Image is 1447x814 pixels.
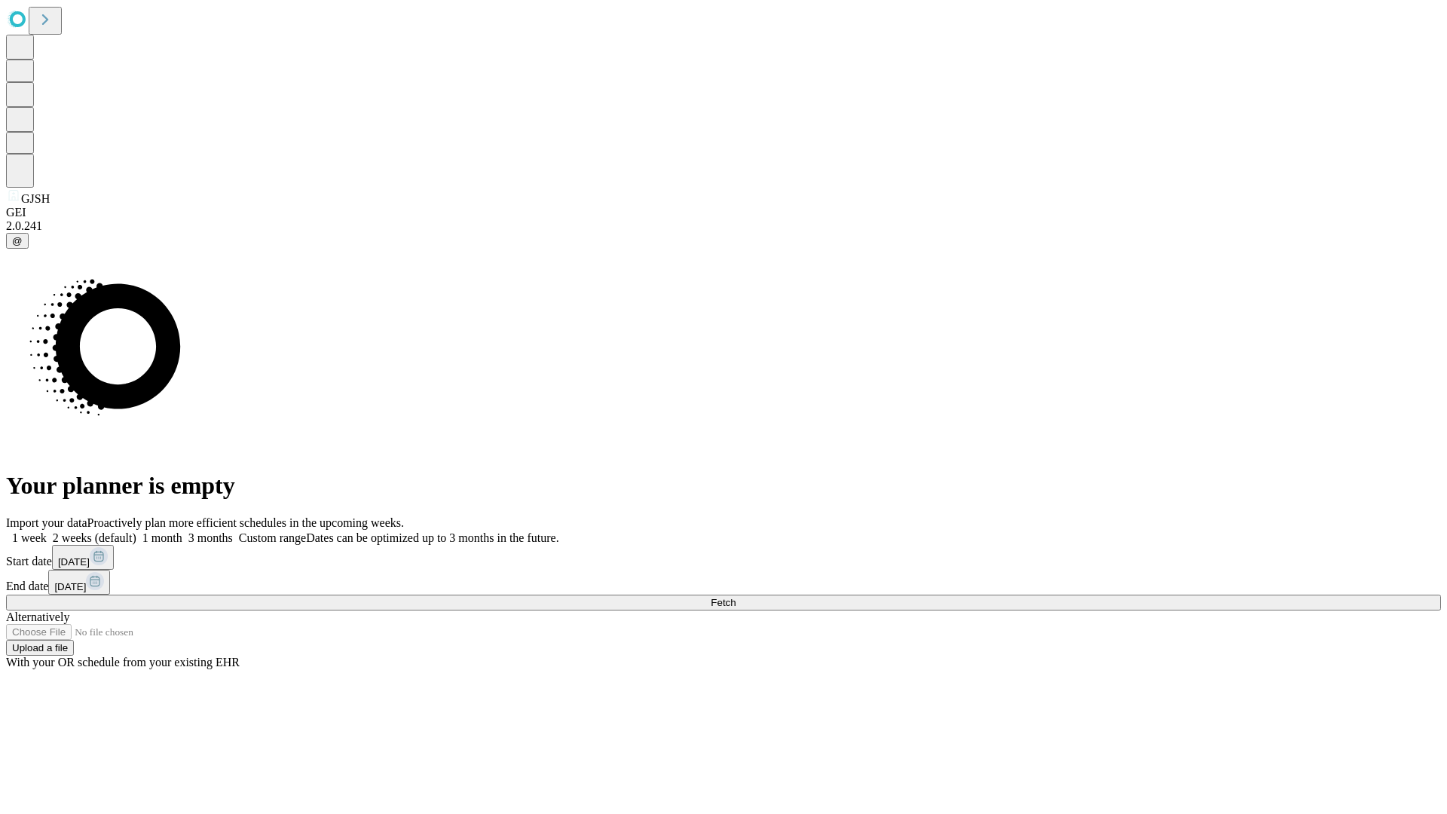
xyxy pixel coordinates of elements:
span: Dates can be optimized up to 3 months in the future. [306,531,558,544]
button: [DATE] [52,545,114,570]
div: GEI [6,206,1441,219]
div: End date [6,570,1441,595]
button: @ [6,233,29,249]
button: Fetch [6,595,1441,610]
span: Import your data [6,516,87,529]
span: 1 week [12,531,47,544]
span: Custom range [239,531,306,544]
span: Fetch [711,597,736,608]
span: GJSH [21,192,50,205]
span: Proactively plan more efficient schedules in the upcoming weeks. [87,516,404,529]
h1: Your planner is empty [6,472,1441,500]
button: [DATE] [48,570,110,595]
button: Upload a file [6,640,74,656]
span: [DATE] [58,556,90,568]
span: 2 weeks (default) [53,531,136,544]
div: 2.0.241 [6,219,1441,233]
span: @ [12,235,23,246]
span: [DATE] [54,581,86,592]
span: Alternatively [6,610,69,623]
div: Start date [6,545,1441,570]
span: 1 month [142,531,182,544]
span: With your OR schedule from your existing EHR [6,656,240,669]
span: 3 months [188,531,233,544]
